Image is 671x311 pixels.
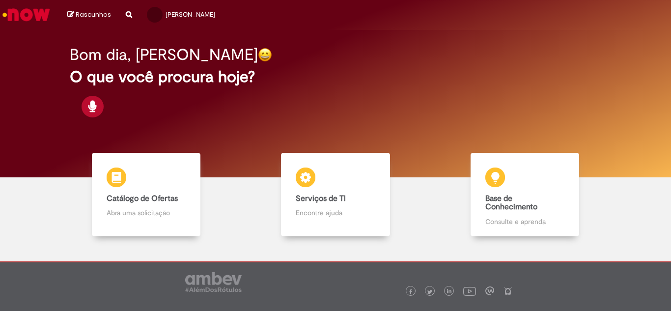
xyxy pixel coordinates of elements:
[503,286,512,295] img: logo_footer_naosei.png
[166,10,215,19] span: [PERSON_NAME]
[430,153,619,236] a: Base de Conhecimento Consulte e aprenda
[485,194,537,212] b: Base de Conhecimento
[52,153,241,236] a: Catálogo de Ofertas Abra uma solicitação
[296,194,346,203] b: Serviços de TI
[447,289,452,295] img: logo_footer_linkedin.png
[76,10,111,19] span: Rascunhos
[70,68,601,85] h2: O que você procura hoje?
[427,289,432,294] img: logo_footer_twitter.png
[258,48,272,62] img: happy-face.png
[485,286,494,295] img: logo_footer_workplace.png
[408,289,413,294] img: logo_footer_facebook.png
[241,153,430,236] a: Serviços de TI Encontre ajuda
[107,194,178,203] b: Catálogo de Ofertas
[70,46,258,63] h2: Bom dia, [PERSON_NAME]
[107,208,186,218] p: Abra uma solicitação
[463,284,476,297] img: logo_footer_youtube.png
[1,5,52,25] img: ServiceNow
[67,10,111,20] a: Rascunhos
[185,272,242,292] img: logo_footer_ambev_rotulo_gray.png
[485,217,565,226] p: Consulte e aprenda
[296,208,375,218] p: Encontre ajuda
